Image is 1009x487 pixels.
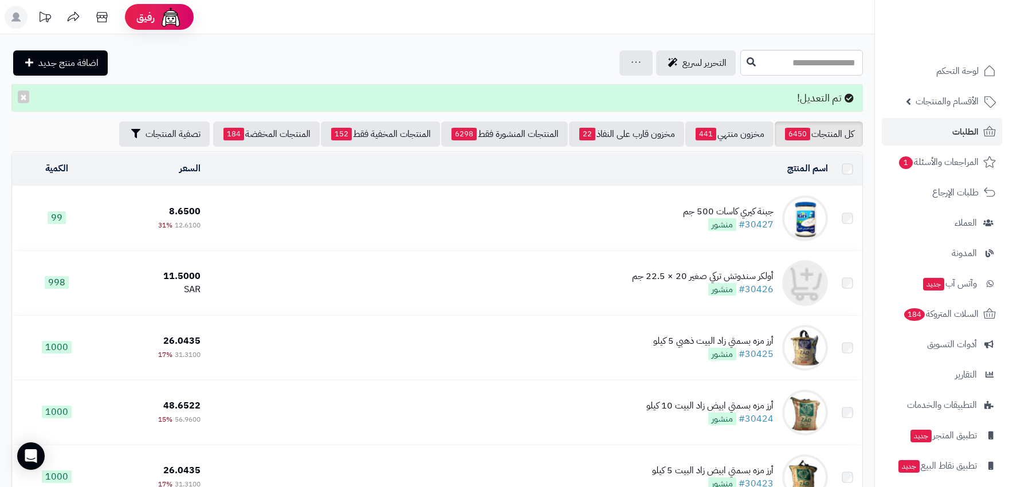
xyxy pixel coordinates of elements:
div: جبنة كيري كاسات 500 جم [683,205,774,218]
span: المراجعات والأسئلة [898,154,979,170]
button: × [18,91,29,103]
span: 998 [45,276,69,289]
span: 1000 [42,470,72,483]
a: التقارير [882,361,1002,388]
span: المدونة [952,245,977,261]
a: #30425 [739,347,774,361]
a: التطبيقات والخدمات [882,391,1002,419]
a: اضافة منتج جديد [13,50,108,76]
span: 6450 [785,128,810,140]
span: السلات المتروكة [903,306,979,322]
span: 26.0435 [163,464,201,477]
span: الأقسام والمنتجات [916,93,979,109]
span: 12.6100 [175,220,201,230]
a: السعر [179,162,201,175]
a: الكمية [45,162,68,175]
span: 99 [48,211,66,224]
span: 17% [158,349,172,360]
a: العملاء [882,209,1002,237]
span: التحرير لسريع [682,56,727,70]
a: وآتس آبجديد [882,270,1002,297]
span: 8.6500 [169,205,201,218]
span: 1000 [42,406,72,418]
div: Open Intercom Messenger [17,442,45,470]
span: منشور [708,348,736,360]
span: التطبيقات والخدمات [907,397,977,413]
span: تطبيق نقاط البيع [897,458,977,474]
a: المدونة [882,239,1002,267]
span: تصفية المنتجات [146,127,201,141]
div: أرز مزه بسمتي ابيض زاد البيت 10 كيلو [646,399,774,413]
a: كل المنتجات6450 [775,121,863,147]
div: 11.5000 [106,270,201,283]
a: المنتجات المنشورة فقط6298 [441,121,568,147]
div: أرز مزه بسمتي ابيض زاد البيت 5 كيلو [652,464,774,477]
span: 56.9600 [175,414,201,425]
span: جديد [923,278,944,290]
span: منشور [708,283,736,296]
span: 152 [331,128,352,140]
span: 31% [158,220,172,230]
div: أرز مزه بسمتي زاد البيت ذهبي 5 كيلو [653,335,774,348]
a: #30424 [739,412,774,426]
span: اضافة منتج جديد [38,56,99,70]
img: logo-2.png [931,9,998,33]
span: 6298 [452,128,477,140]
span: أدوات التسويق [927,336,977,352]
a: تحديثات المنصة [30,6,59,32]
img: أرز مزه بسمتي زاد البيت ذهبي 5 كيلو [782,325,828,371]
img: ai-face.png [159,6,182,29]
span: 31.3100 [175,349,201,360]
span: طلبات الإرجاع [932,184,979,201]
a: #30427 [739,218,774,231]
a: تطبيق المتجرجديد [882,422,1002,449]
a: اسم المنتج [787,162,828,175]
a: السلات المتروكة184 [882,300,1002,328]
a: #30426 [739,282,774,296]
span: 22 [579,128,595,140]
span: 26.0435 [163,334,201,348]
span: 48.6522 [163,399,201,413]
div: SAR [106,283,201,296]
span: 15% [158,414,172,425]
a: المنتجات المخفضة184 [213,121,320,147]
span: منشور [708,218,736,231]
img: جبنة كيري كاسات 500 جم [782,195,828,241]
span: لوحة التحكم [936,63,979,79]
span: جديد [898,460,920,473]
a: طلبات الإرجاع [882,179,1002,206]
a: مخزون منتهي441 [685,121,774,147]
span: 1 [899,156,913,169]
span: وآتس آب [922,276,977,292]
a: التحرير لسريع [656,50,736,76]
span: التقارير [955,367,977,383]
span: 441 [696,128,716,140]
span: منشور [708,413,736,425]
img: أولكر سندوتش تركي صغير 20 × 22.5 جم [782,260,828,306]
a: أدوات التسويق [882,331,1002,358]
span: العملاء [955,215,977,231]
span: رفيق [136,10,155,24]
img: أرز مزه بسمتي ابيض زاد البيت 10 كيلو [782,390,828,435]
span: جديد [910,430,932,442]
span: 1000 [42,341,72,354]
span: 184 [223,128,244,140]
span: الطلبات [952,124,979,140]
span: 184 [904,308,925,321]
div: أولكر سندوتش تركي صغير 20 × 22.5 جم [632,270,774,283]
a: مخزون قارب على النفاذ22 [569,121,684,147]
span: تطبيق المتجر [909,427,977,443]
a: الطلبات [882,118,1002,146]
a: المراجعات والأسئلة1 [882,148,1002,176]
a: لوحة التحكم [882,57,1002,85]
a: تطبيق نقاط البيعجديد [882,452,1002,480]
div: تم التعديل! [11,84,863,112]
button: تصفية المنتجات [119,121,210,147]
a: المنتجات المخفية فقط152 [321,121,440,147]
